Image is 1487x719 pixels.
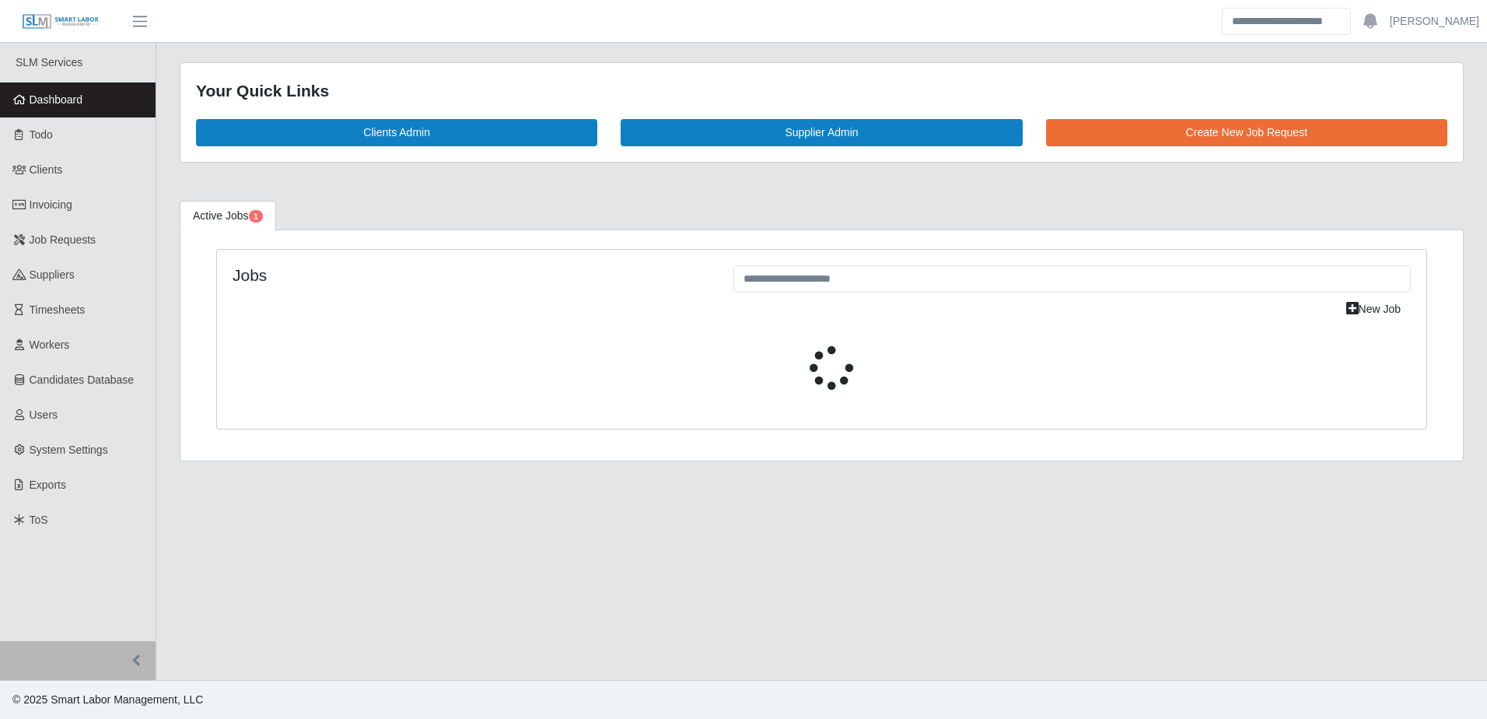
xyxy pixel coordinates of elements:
a: Active Jobs [180,201,276,231]
span: Exports [30,479,66,491]
input: Search [1222,8,1351,35]
span: Job Requests [30,233,96,246]
span: Clients [30,163,63,176]
a: [PERSON_NAME] [1390,13,1479,30]
a: Create New Job Request [1046,119,1447,146]
span: Users [30,409,58,421]
span: ToS [30,514,48,526]
span: Suppliers [30,268,75,281]
a: New Job [1336,296,1411,323]
span: Timesheets [30,303,86,316]
h4: Jobs [233,265,710,285]
a: Clients Admin [196,119,597,146]
span: Workers [30,338,70,351]
div: Your Quick Links [196,79,1447,103]
span: Dashboard [30,93,83,106]
img: SLM Logo [22,13,100,30]
a: Supplier Admin [621,119,1022,146]
span: Todo [30,128,53,141]
span: Candidates Database [30,374,135,386]
span: System Settings [30,444,108,456]
span: Invoicing [30,198,72,211]
span: SLM Services [16,56,82,68]
span: Pending Jobs [249,210,263,223]
span: © 2025 Smart Labor Management, LLC [12,693,203,706]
